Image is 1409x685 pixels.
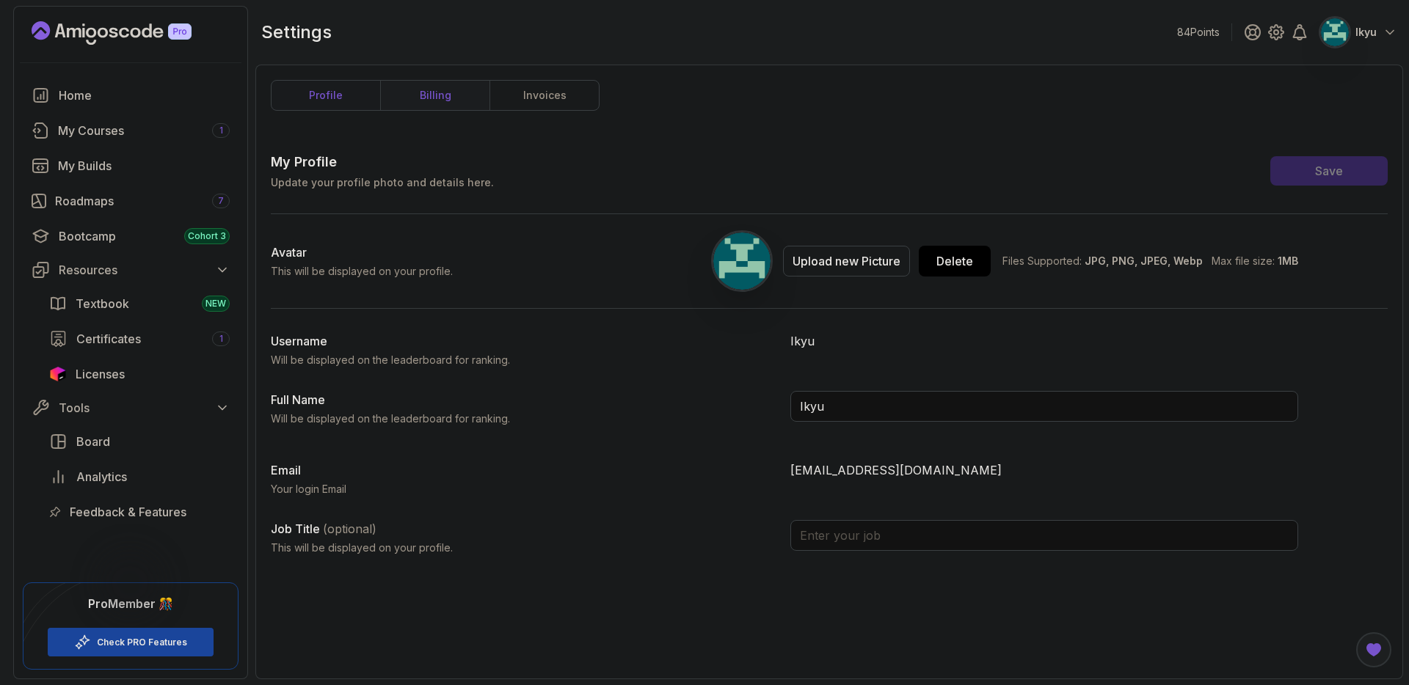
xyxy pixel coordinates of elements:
[55,192,230,210] div: Roadmaps
[271,175,494,190] p: Update your profile photo and details here.
[272,81,380,110] a: profile
[47,627,214,657] button: Check PRO Features
[271,334,327,348] label: Username
[1356,632,1391,667] button: Open Feedback Button
[59,399,230,417] div: Tools
[271,461,779,479] h3: Email
[790,520,1298,551] input: Enter your job
[271,353,779,367] p: Will be displayed on the leaderboard for ranking.
[40,427,239,456] a: board
[205,298,226,309] span: NEW
[1085,254,1203,267] span: JPG, PNG, JPEG, Webp
[219,125,223,136] span: 1
[713,232,771,290] img: user profile image
[23,116,239,145] a: courses
[59,87,230,104] div: Home
[1270,156,1388,186] button: Save
[76,433,110,450] span: Board
[23,81,239,110] a: home
[1177,25,1220,40] p: 84 Points
[40,497,239,527] a: feedback
[76,330,141,348] span: Certificates
[936,252,973,270] div: Delete
[40,324,239,354] a: certificates
[323,521,376,536] span: (optional)
[261,21,332,44] h2: settings
[793,252,900,270] div: Upload new Picture
[380,81,489,110] a: billing
[271,482,779,497] p: Your login Email
[76,295,129,312] span: Textbook
[59,227,230,245] div: Bootcamp
[790,391,1298,422] input: Enter your full name
[489,81,599,110] a: invoices
[23,221,239,251] a: bootcamp
[1278,254,1298,267] span: 1MB
[218,195,224,207] span: 7
[32,21,225,45] a: Landing page
[271,152,494,172] h3: My Profile
[1355,25,1377,40] p: Ikyu
[40,462,239,491] a: analytics
[271,243,453,261] h2: Avatar
[40,289,239,318] a: textbook
[1321,18,1349,46] img: user profile image
[58,122,230,139] div: My Courses
[219,333,223,345] span: 1
[70,503,186,521] span: Feedback & Features
[40,359,239,389] a: licenses
[97,637,187,648] a: Check PRO Features
[23,395,239,421] button: Tools
[271,264,453,279] p: This will be displayed on your profile.
[23,151,239,180] a: builds
[790,461,1298,479] p: [EMAIL_ADDRESS][DOMAIN_NAME]
[783,246,910,276] button: Upload new Picture
[23,186,239,216] a: roadmaps
[58,157,230,175] div: My Builds
[790,332,1298,350] p: Ikyu
[1315,162,1343,180] div: Save
[59,261,230,279] div: Resources
[76,365,125,383] span: Licenses
[23,257,239,283] button: Resources
[76,468,127,486] span: Analytics
[271,411,779,426] p: Will be displayed on the leaderboard for ranking.
[1002,254,1298,268] p: Files Supported: Max file size:
[188,230,226,242] span: Cohort 3
[271,521,376,536] label: Job Title
[49,367,67,381] img: jetbrains icon
[1320,18,1397,47] button: user profile imageIkyu
[271,541,779,555] p: This will be displayed on your profile.
[271,392,325,407] label: Full Name
[919,246,991,276] button: Delete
